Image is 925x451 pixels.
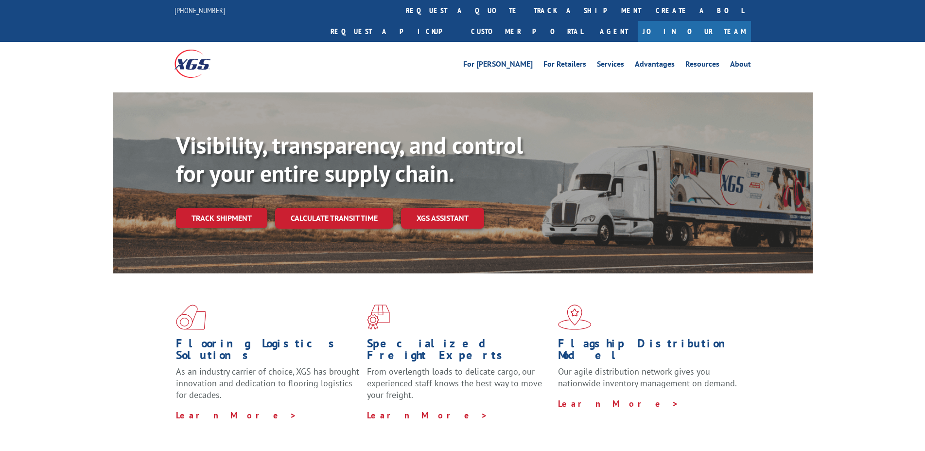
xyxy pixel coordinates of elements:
a: For Retailers [543,60,586,71]
span: Our agile distribution network gives you nationwide inventory management on demand. [558,366,737,389]
a: Request a pickup [323,21,464,42]
a: Learn More > [558,398,679,409]
img: xgs-icon-flagship-distribution-model-red [558,305,592,330]
a: Customer Portal [464,21,590,42]
img: xgs-icon-total-supply-chain-intelligence-red [176,305,206,330]
a: Join Our Team [638,21,751,42]
a: Agent [590,21,638,42]
img: xgs-icon-focused-on-flooring-red [367,305,390,330]
b: Visibility, transparency, and control for your entire supply chain. [176,130,523,188]
a: Learn More > [367,410,488,421]
h1: Flooring Logistics Solutions [176,338,360,366]
a: Resources [685,60,719,71]
a: [PHONE_NUMBER] [175,5,225,15]
p: From overlength loads to delicate cargo, our experienced staff knows the best way to move your fr... [367,366,551,409]
a: XGS ASSISTANT [401,208,484,229]
a: Learn More > [176,410,297,421]
a: Services [597,60,624,71]
h1: Specialized Freight Experts [367,338,551,366]
span: As an industry carrier of choice, XGS has brought innovation and dedication to flooring logistics... [176,366,359,400]
a: Advantages [635,60,675,71]
a: About [730,60,751,71]
a: For [PERSON_NAME] [463,60,533,71]
a: Track shipment [176,208,267,228]
a: Calculate transit time [275,208,393,229]
h1: Flagship Distribution Model [558,338,742,366]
